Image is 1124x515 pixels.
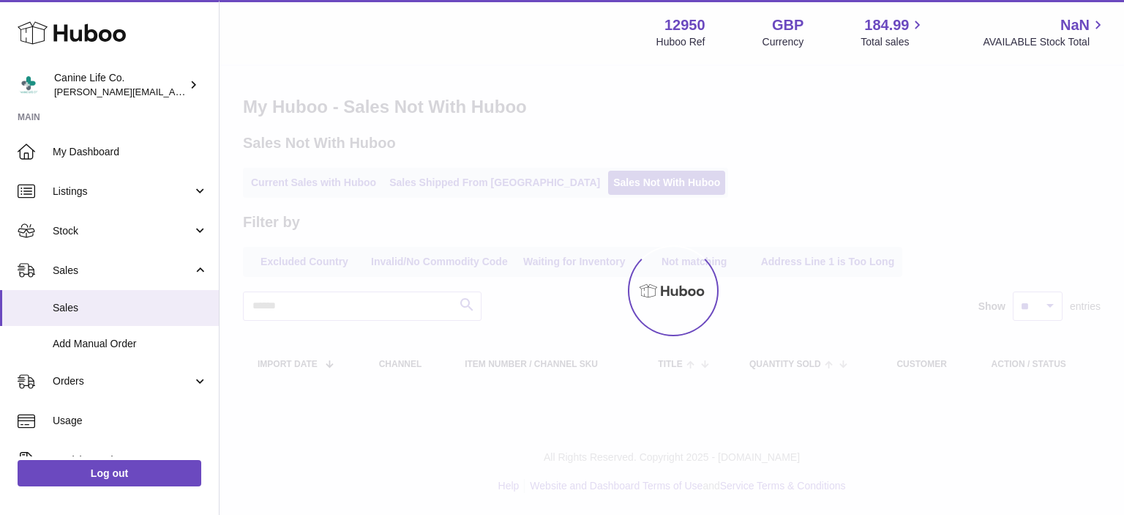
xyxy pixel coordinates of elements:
[53,264,192,278] span: Sales
[54,71,186,99] div: Canine Life Co.
[53,414,208,428] span: Usage
[772,15,803,35] strong: GBP
[53,453,192,467] span: Invoicing and Payments
[53,301,208,315] span: Sales
[861,15,926,49] a: 184.99 Total sales
[763,35,804,49] div: Currency
[53,374,192,388] span: Orders
[18,74,40,96] img: kevin@clsgltd.co.uk
[664,15,705,35] strong: 12950
[983,15,1106,49] a: NaN AVAILABLE Stock Total
[53,337,208,351] span: Add Manual Order
[53,145,208,159] span: My Dashboard
[54,86,293,97] span: [PERSON_NAME][EMAIL_ADDRESS][DOMAIN_NAME]
[18,460,201,486] a: Log out
[53,224,192,238] span: Stock
[53,185,192,199] span: Listings
[983,35,1106,49] span: AVAILABLE Stock Total
[864,15,909,35] span: 184.99
[656,35,705,49] div: Huboo Ref
[861,35,926,49] span: Total sales
[1060,15,1090,35] span: NaN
